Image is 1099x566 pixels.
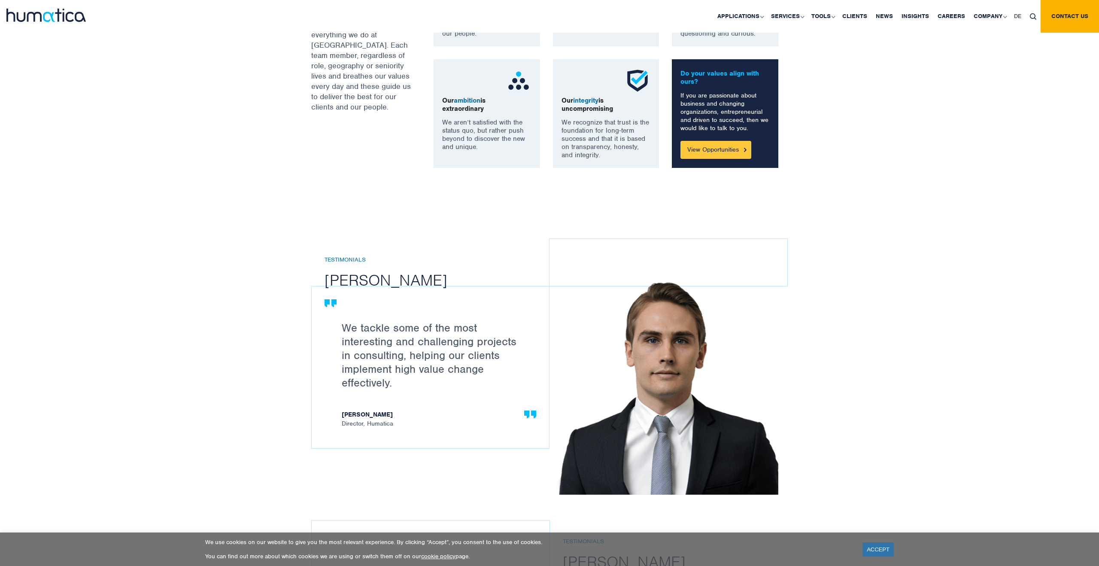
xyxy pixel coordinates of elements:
p: Our values underpin everything we do at [GEOGRAPHIC_DATA]. Each team member, regardless of role, ... [311,19,412,112]
img: Careers [559,277,778,495]
img: Button [744,148,747,152]
img: logo [6,9,86,22]
p: We use cookies on our website to give you the most relevant experience. By clicking “Accept”, you... [205,539,852,546]
a: cookie policy [421,553,455,560]
h6: Testimonials [325,256,562,264]
p: If you are passionate about business and changing organizations, entrepreneurial and driven to su... [680,91,770,132]
p: Our is uncompromising [562,97,651,113]
span: integrity [573,96,598,105]
p: Do your values align with ours? [680,70,770,86]
span: DE [1014,12,1021,20]
img: search_icon [1030,13,1036,20]
a: ACCEPT [862,542,894,557]
span: Director, Humatica [342,411,528,427]
p: We recognize that trust is the foundation for long-term success and that it is based on transpare... [562,119,651,159]
img: ico [625,68,650,94]
span: ambition [454,96,480,105]
img: ico [506,68,531,94]
a: View Opportunities [680,141,751,159]
p: Our is extraordinary [442,97,531,113]
p: You can find out more about which cookies we are using or switch them off on our page. [205,553,852,560]
h2: [PERSON_NAME] [325,270,562,290]
p: We aren’t satisfied with the status quo, but rather push beyond to discover the new and unique. [442,119,531,151]
p: We tackle some of the most interesting and challenging projects in consulting, helping our client... [342,321,528,390]
strong: [PERSON_NAME] [342,411,528,420]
